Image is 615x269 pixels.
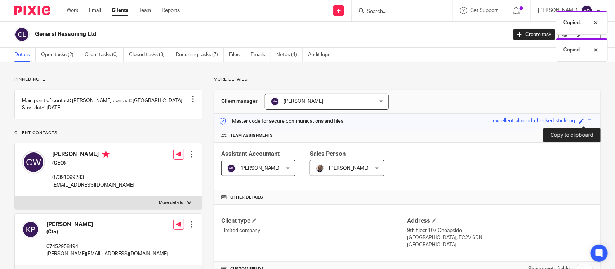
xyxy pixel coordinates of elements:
[407,227,593,234] p: 9th Floor 107 Cheapside
[563,46,581,54] p: Copied.
[493,117,575,126] div: excellent-almond-checked-stickbug
[162,7,180,14] a: Reports
[240,166,280,171] span: [PERSON_NAME]
[221,98,258,105] h3: Client manager
[407,217,593,225] h4: Address
[310,151,346,157] span: Sales Person
[284,99,324,104] span: [PERSON_NAME]
[271,97,279,106] img: svg%3E
[46,228,168,236] h5: (Cto)
[221,227,407,234] p: Limited company
[52,160,134,167] h5: (CEO)
[52,174,134,181] p: 07391099283
[112,7,128,14] a: Clients
[230,195,263,200] span: Other details
[14,130,202,136] p: Client contacts
[14,27,30,42] img: svg%3E
[227,164,236,173] img: svg%3E
[316,164,324,173] img: Matt%20Circle.png
[14,6,50,15] img: Pixie
[22,151,45,174] img: svg%3E
[214,77,601,82] p: More details
[14,48,36,62] a: Details
[230,133,273,138] span: Team assignments
[14,77,202,82] p: Pinned note
[581,5,593,17] img: svg%3E
[22,221,39,238] img: svg%3E
[139,7,151,14] a: Team
[329,166,369,171] span: [PERSON_NAME]
[221,151,280,157] span: Assistant Accountant
[407,241,593,249] p: [GEOGRAPHIC_DATA]
[89,7,101,14] a: Email
[251,48,271,62] a: Emails
[229,48,245,62] a: Files
[102,151,110,158] i: Primary
[41,48,79,62] a: Open tasks (2)
[35,31,409,38] h2: General Reasoning Ltd
[407,234,593,241] p: [GEOGRAPHIC_DATA], EC2V 6DN
[52,151,134,160] h4: [PERSON_NAME]
[85,48,124,62] a: Client tasks (0)
[219,118,344,125] p: Master code for secure communications and files
[276,48,303,62] a: Notes (4)
[46,250,168,257] p: [PERSON_NAME][EMAIL_ADDRESS][DOMAIN_NAME]
[46,243,168,250] p: 07452958494
[159,200,183,206] p: More details
[563,19,581,26] p: Copied.
[129,48,170,62] a: Closed tasks (3)
[67,7,78,14] a: Work
[176,48,224,62] a: Recurring tasks (7)
[52,182,134,189] p: [EMAIL_ADDRESS][DOMAIN_NAME]
[46,221,168,228] h4: [PERSON_NAME]
[221,217,407,225] h4: Client type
